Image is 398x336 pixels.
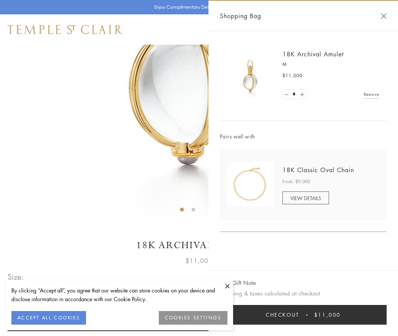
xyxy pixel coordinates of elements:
[8,271,24,283] span: Size:
[282,50,344,58] a: 18K Archival Amulet
[220,305,387,325] button: Checkout $11,000
[283,90,290,99] a: Set quantity to 0
[220,289,387,298] p: Shipping & taxes calculated at checkout
[314,311,341,319] span: $11,000
[282,72,302,79] span: $11,000
[220,132,387,141] span: Pairs well with
[220,278,256,288] button: Add Gift Note
[282,61,379,68] p: M
[227,162,273,207] img: N88865-OV18
[266,311,299,319] span: Checkout
[290,194,321,202] span: VIEW DETAILS
[282,178,310,185] span: From: $9,000
[381,13,387,19] button: Close Shopping Bag
[11,286,227,303] div: By clicking “Accept all”, you agree that our website can store cookies on your device and disclos...
[185,256,213,266] span: $11,000
[298,90,306,99] a: Set quantity to 2
[364,90,379,98] a: Remove
[154,3,240,11] p: Enjoy Complimentary Delivery & Returns
[282,166,354,174] a: 18K Classic Oval Chain
[8,239,390,252] h1: 18K Archival Amulet
[282,191,329,204] a: VIEW DETAILS
[159,311,227,325] button: COOKIES SETTINGS
[227,53,273,98] img: 18K Archival Amulet
[11,311,86,325] button: ACCEPT ALL COOKIES
[220,11,261,21] span: Shopping Bag
[8,25,122,34] img: Temple St. Clair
